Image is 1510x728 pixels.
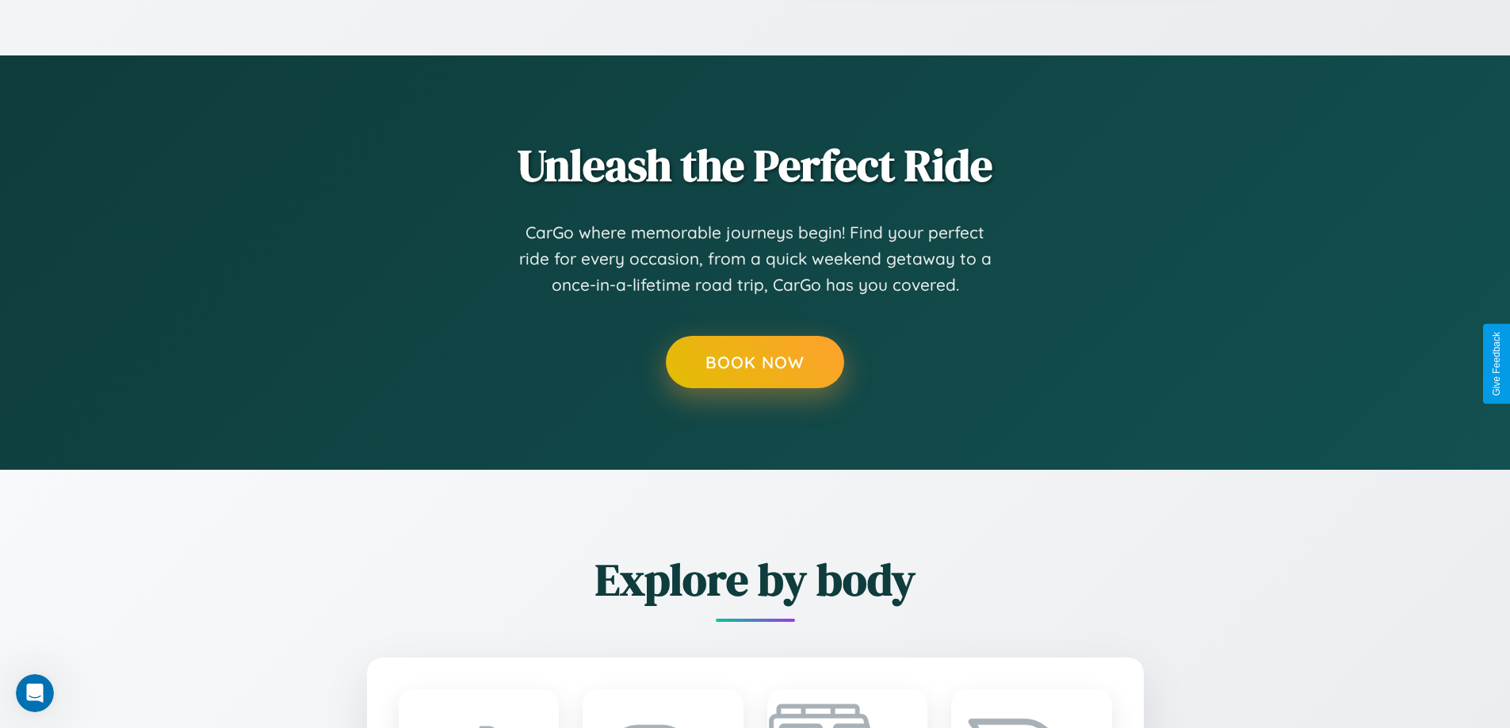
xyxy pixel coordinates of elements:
[280,135,1231,196] h2: Unleash the Perfect Ride
[16,674,54,712] iframe: Intercom live chat
[280,549,1231,610] h2: Explore by body
[518,219,993,299] p: CarGo where memorable journeys begin! Find your perfect ride for every occasion, from a quick wee...
[1491,332,1502,396] div: Give Feedback
[666,336,844,388] button: Book Now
